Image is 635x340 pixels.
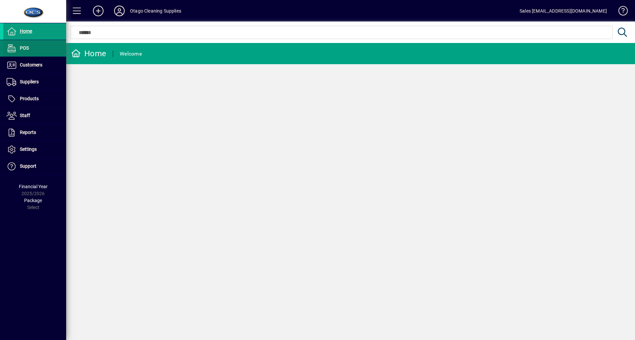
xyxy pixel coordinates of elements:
[3,141,66,158] a: Settings
[20,147,37,152] span: Settings
[109,5,130,17] button: Profile
[20,79,39,84] span: Suppliers
[20,45,29,51] span: POS
[20,62,42,67] span: Customers
[20,96,39,101] span: Products
[3,74,66,90] a: Suppliers
[20,130,36,135] span: Reports
[3,124,66,141] a: Reports
[614,1,627,23] a: Knowledge Base
[20,28,32,34] span: Home
[19,184,48,189] span: Financial Year
[3,158,66,175] a: Support
[3,91,66,107] a: Products
[3,107,66,124] a: Staff
[520,6,607,16] div: Sales [EMAIL_ADDRESS][DOMAIN_NAME]
[88,5,109,17] button: Add
[3,57,66,73] a: Customers
[3,40,66,57] a: POS
[120,49,142,59] div: Welcome
[20,163,36,169] span: Support
[130,6,181,16] div: Otago Cleaning Supplies
[71,48,106,59] div: Home
[24,198,42,203] span: Package
[20,113,30,118] span: Staff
